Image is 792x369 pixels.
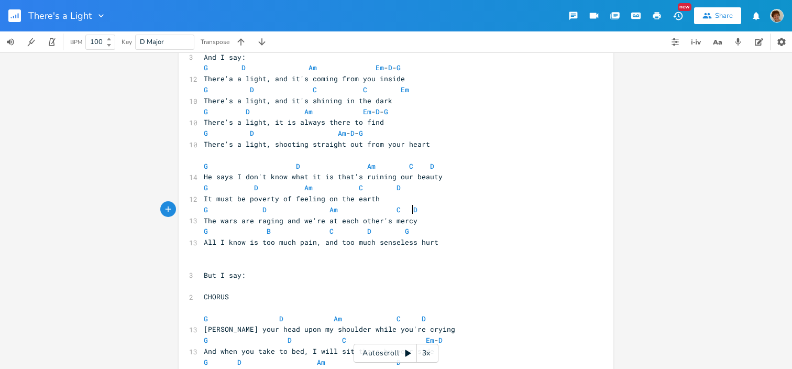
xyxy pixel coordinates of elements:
[304,107,313,116] span: Am
[204,292,229,301] span: CHORUS
[405,226,409,236] span: G
[376,63,384,72] span: Em
[204,74,405,83] span: There'a a light, and it's coming from you inside
[422,314,426,323] span: D
[426,335,434,345] span: Em
[204,335,443,345] span: -
[204,128,363,138] span: - -
[204,216,417,225] span: The wars are raging and we're at each other's mercy
[338,128,346,138] span: Am
[363,85,367,94] span: C
[350,128,355,138] span: D
[359,128,363,138] span: G
[359,183,363,192] span: C
[204,63,401,72] span: - -
[317,357,325,367] span: Am
[204,107,208,116] span: G
[241,63,246,72] span: D
[417,344,436,363] div: 3x
[288,335,292,345] span: D
[694,7,741,24] button: Share
[376,107,380,116] span: D
[296,161,300,171] span: D
[204,139,430,149] span: There's a light, shooting straight out from your heart
[204,237,438,247] span: All I know is too much pain, and too much senseless hurt
[304,183,313,192] span: Am
[401,85,409,94] span: Em
[413,205,417,214] span: D
[122,39,132,45] div: Key
[204,346,434,356] span: And when you take to bed, I will sit there by your side
[204,96,392,105] span: There's a light, and it's shining in the dark
[204,183,208,192] span: G
[329,205,338,214] span: Am
[409,161,413,171] span: C
[367,161,376,171] span: Am
[204,357,208,367] span: G
[204,324,455,334] span: [PERSON_NAME] your head upon my shoulder while you're crying
[70,39,82,45] div: BPM
[309,63,317,72] span: Am
[204,335,208,345] span: G
[313,85,317,94] span: C
[397,183,401,192] span: D
[204,85,208,94] span: G
[204,52,246,62] span: And I say:
[267,226,271,236] span: B
[367,226,371,236] span: D
[438,335,443,345] span: D
[770,9,784,23] img: scohenmusic
[204,107,388,116] span: - -
[204,226,208,236] span: G
[28,11,92,20] span: There's a Light
[204,205,208,214] span: G
[254,183,258,192] span: D
[204,63,208,72] span: G
[204,194,380,203] span: It must be poverty of feeling on the earth
[430,161,434,171] span: D
[342,335,346,345] span: C
[237,357,241,367] span: D
[384,107,388,116] span: G
[201,39,229,45] div: Transpose
[279,314,283,323] span: D
[388,63,392,72] span: D
[397,357,401,367] span: D
[397,63,401,72] span: G
[329,226,334,236] span: C
[715,11,733,20] div: Share
[246,107,250,116] span: D
[397,314,401,323] span: C
[262,205,267,214] span: D
[140,37,164,47] span: D Major
[250,85,254,94] span: D
[204,161,208,171] span: G
[354,344,438,363] div: Autoscroll
[667,6,688,25] button: New
[204,270,246,280] span: But I say:
[250,128,254,138] span: D
[204,172,443,181] span: He says I don't know what it is that's ruining our beauty
[204,117,384,127] span: There's a light, it is always there to find
[204,314,208,323] span: G
[678,3,691,11] div: New
[334,314,342,323] span: Am
[204,128,208,138] span: G
[397,205,401,214] span: C
[363,107,371,116] span: Em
